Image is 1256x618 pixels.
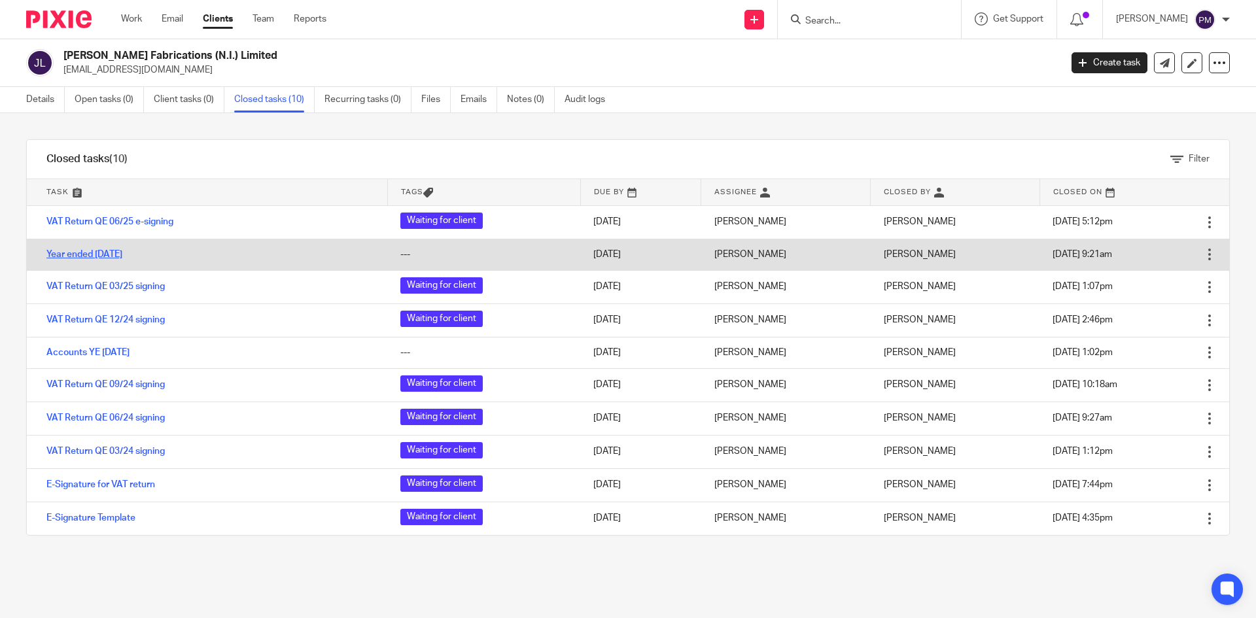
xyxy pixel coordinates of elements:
[884,380,956,389] span: [PERSON_NAME]
[507,87,555,112] a: Notes (0)
[884,513,956,523] span: [PERSON_NAME]
[580,270,701,303] td: [DATE]
[701,368,871,402] td: [PERSON_NAME]
[400,409,483,425] span: Waiting for client
[400,213,483,229] span: Waiting for client
[701,337,871,368] td: [PERSON_NAME]
[400,311,483,327] span: Waiting for client
[580,239,701,270] td: [DATE]
[1053,315,1113,324] span: [DATE] 2:46pm
[26,87,65,112] a: Details
[884,282,956,291] span: [PERSON_NAME]
[1072,52,1147,73] a: Create task
[884,250,956,259] span: [PERSON_NAME]
[400,442,483,458] span: Waiting for client
[884,447,956,456] span: [PERSON_NAME]
[46,480,155,489] a: E-Signature for VAT return
[1053,480,1113,489] span: [DATE] 7:44pm
[580,205,701,239] td: [DATE]
[400,277,483,294] span: Waiting for client
[701,468,871,502] td: [PERSON_NAME]
[884,413,956,422] span: [PERSON_NAME]
[400,375,483,392] span: Waiting for client
[580,368,701,402] td: [DATE]
[580,303,701,337] td: [DATE]
[701,402,871,435] td: [PERSON_NAME]
[461,87,497,112] a: Emails
[580,468,701,502] td: [DATE]
[46,315,165,324] a: VAT Return QE 12/24 signing
[580,502,701,535] td: [DATE]
[46,380,165,389] a: VAT Return QE 09/24 signing
[1195,9,1215,30] img: svg%3E
[46,282,165,291] a: VAT Return QE 03/25 signing
[1053,447,1113,456] span: [DATE] 1:12pm
[1053,282,1113,291] span: [DATE] 1:07pm
[46,413,165,422] a: VAT Return QE 06/24 signing
[1053,413,1112,422] span: [DATE] 9:27am
[400,509,483,525] span: Waiting for client
[580,337,701,368] td: [DATE]
[46,348,130,357] a: Accounts YE [DATE]
[46,217,173,226] a: VAT Return QE 06/25 e-signing
[203,12,233,26] a: Clients
[993,14,1043,24] span: Get Support
[234,87,315,112] a: Closed tasks (10)
[121,12,142,26] a: Work
[701,502,871,535] td: [PERSON_NAME]
[701,239,871,270] td: [PERSON_NAME]
[580,435,701,468] td: [DATE]
[26,10,92,28] img: Pixie
[253,12,274,26] a: Team
[400,475,483,492] span: Waiting for client
[46,447,165,456] a: VAT Return QE 03/24 signing
[400,346,567,359] div: ---
[565,87,615,112] a: Audit logs
[884,348,956,357] span: [PERSON_NAME]
[884,217,956,226] span: [PERSON_NAME]
[701,435,871,468] td: [PERSON_NAME]
[701,270,871,303] td: [PERSON_NAME]
[109,154,128,164] span: (10)
[294,12,326,26] a: Reports
[1053,380,1117,389] span: [DATE] 10:18am
[701,303,871,337] td: [PERSON_NAME]
[1053,513,1113,523] span: [DATE] 4:35pm
[400,248,567,261] div: ---
[154,87,224,112] a: Client tasks (0)
[1053,217,1113,226] span: [DATE] 5:12pm
[1116,12,1188,26] p: [PERSON_NAME]
[75,87,144,112] a: Open tasks (0)
[46,152,128,166] h1: Closed tasks
[1189,154,1210,163] span: Filter
[580,402,701,435] td: [DATE]
[63,63,1052,77] p: [EMAIL_ADDRESS][DOMAIN_NAME]
[46,513,135,523] a: E-Signature Template
[26,49,54,77] img: svg%3E
[421,87,451,112] a: Files
[387,179,580,205] th: Tags
[46,250,122,259] a: Year ended [DATE]
[701,205,871,239] td: [PERSON_NAME]
[884,315,956,324] span: [PERSON_NAME]
[1053,250,1112,259] span: [DATE] 9:21am
[1053,348,1113,357] span: [DATE] 1:02pm
[324,87,411,112] a: Recurring tasks (0)
[162,12,183,26] a: Email
[63,49,854,63] h2: [PERSON_NAME] Fabrications (N.I.) Limited
[804,16,922,27] input: Search
[884,480,956,489] span: [PERSON_NAME]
